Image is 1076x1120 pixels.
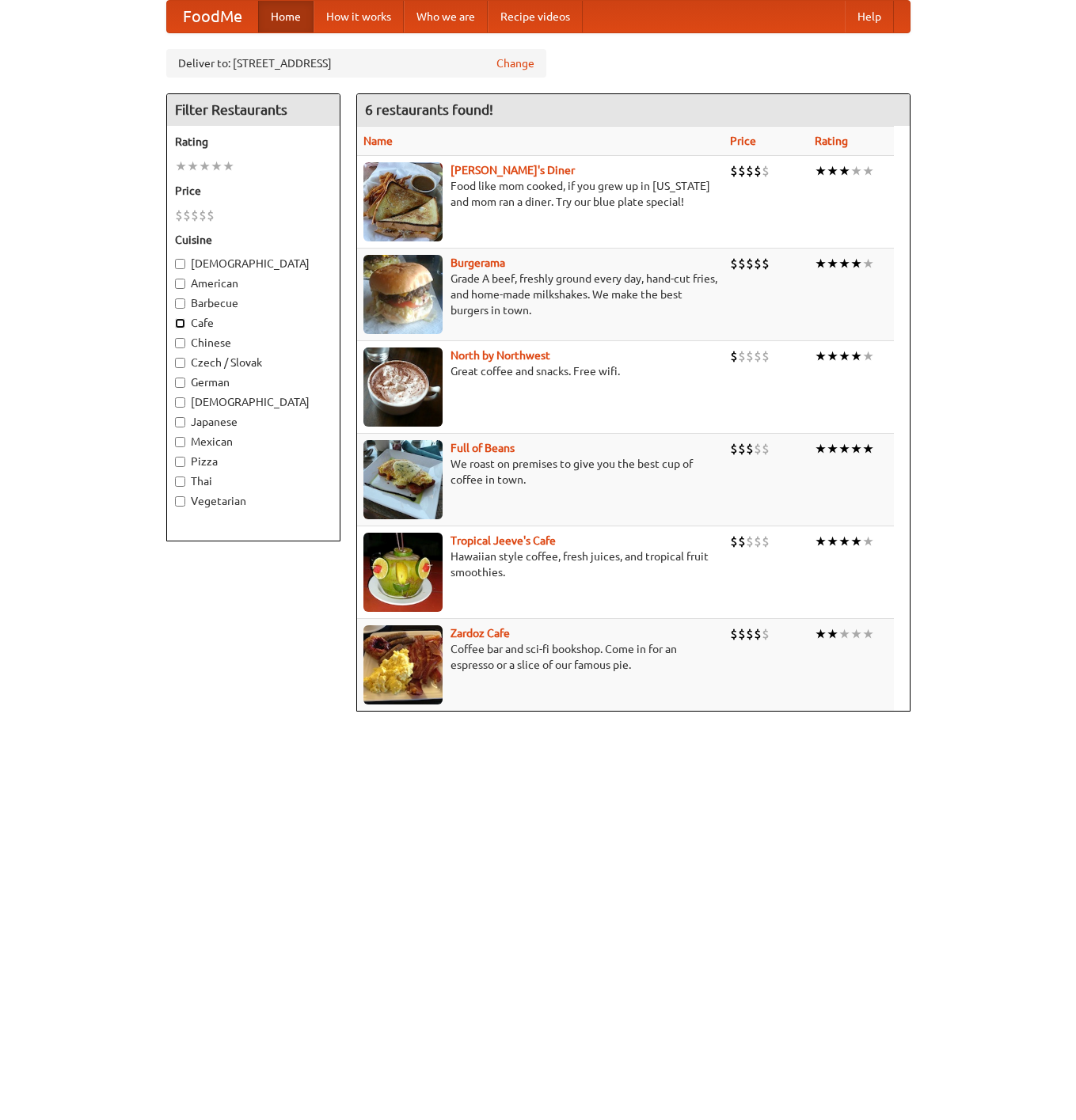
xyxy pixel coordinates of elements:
[314,1,404,32] a: How it works
[175,434,332,450] label: Mexican
[451,164,575,177] b: [PERSON_NAME]'s Diner
[175,338,185,348] input: Chinese
[754,533,762,550] li: $
[496,55,534,71] a: Change
[827,162,838,180] li: ★
[175,295,332,311] label: Barbecue
[451,349,550,362] a: North by Northwest
[404,1,488,32] a: Who we are
[175,158,187,175] li: ★
[175,183,332,199] h5: Price
[762,533,770,550] li: $
[199,207,207,224] li: $
[754,440,762,457] li: $
[862,162,874,180] li: ★
[167,94,340,126] h4: Filter Restaurants
[845,1,894,32] a: Help
[730,533,738,550] li: $
[175,378,185,388] input: German
[738,162,746,180] li: $
[730,347,738,365] li: $
[850,440,862,457] li: ★
[222,158,234,175] li: ★
[365,102,493,117] ng-pluralize: 6 restaurants found!
[175,437,185,447] input: Mexican
[746,440,754,457] li: $
[754,162,762,180] li: $
[827,533,838,550] li: ★
[762,255,770,272] li: $
[175,315,332,331] label: Cafe
[451,256,505,269] a: Burgerama
[815,162,827,180] li: ★
[363,162,443,241] img: sallys.jpg
[862,440,874,457] li: ★
[730,162,738,180] li: $
[363,533,443,612] img: jeeves.jpg
[738,255,746,272] li: $
[815,347,827,365] li: ★
[175,318,185,328] input: Cafe
[815,135,848,147] a: Rating
[175,134,332,150] h5: Rating
[451,627,510,640] a: Zardoz Cafe
[488,1,583,32] a: Recipe videos
[862,533,874,550] li: ★
[762,347,770,365] li: $
[815,625,827,643] li: ★
[175,457,185,467] input: Pizza
[363,456,717,488] p: We roast on premises to give you the best cup of coffee in town.
[815,440,827,457] li: ★
[167,1,258,32] a: FoodMe
[258,1,314,32] a: Home
[175,397,185,408] input: [DEMOGRAPHIC_DATA]
[815,533,827,550] li: ★
[451,534,556,547] a: Tropical Jeeve's Cafe
[175,256,332,271] label: [DEMOGRAPHIC_DATA]
[175,335,332,351] label: Chinese
[862,625,874,643] li: ★
[815,255,827,272] li: ★
[862,255,874,272] li: ★
[738,533,746,550] li: $
[746,347,754,365] li: $
[730,255,738,272] li: $
[746,533,754,550] li: $
[175,476,185,487] input: Thai
[199,158,211,175] li: ★
[363,440,443,519] img: beans.jpg
[175,279,185,289] input: American
[175,259,185,269] input: [DEMOGRAPHIC_DATA]
[451,442,515,454] a: Full of Beans
[730,440,738,457] li: $
[850,533,862,550] li: ★
[827,440,838,457] li: ★
[175,496,185,507] input: Vegetarian
[746,255,754,272] li: $
[838,162,850,180] li: ★
[746,162,754,180] li: $
[838,255,850,272] li: ★
[363,255,443,334] img: burgerama.jpg
[363,135,393,147] a: Name
[363,178,717,210] p: Food like mom cooked, if you grew up in [US_STATE] and mom ran a diner. Try our blue plate special!
[175,207,183,224] li: $
[850,162,862,180] li: ★
[363,625,443,704] img: zardoz.jpg
[838,533,850,550] li: ★
[850,625,862,643] li: ★
[762,162,770,180] li: $
[175,358,185,368] input: Czech / Slovak
[175,355,332,370] label: Czech / Slovak
[746,625,754,643] li: $
[363,641,717,673] p: Coffee bar and sci-fi bookshop. Come in for an espresso or a slice of our famous pie.
[363,549,717,580] p: Hawaiian style coffee, fresh juices, and tropical fruit smoothies.
[175,473,332,489] label: Thai
[738,625,746,643] li: $
[211,158,222,175] li: ★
